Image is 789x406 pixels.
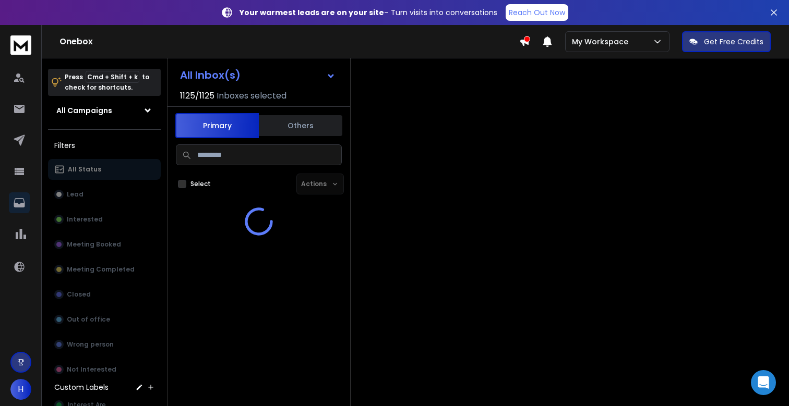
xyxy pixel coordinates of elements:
[190,180,211,188] label: Select
[180,70,241,80] h1: All Inbox(s)
[48,138,161,153] h3: Filters
[56,105,112,116] h1: All Campaigns
[217,90,286,102] h3: Inboxes selected
[175,113,259,138] button: Primary
[259,114,342,137] button: Others
[240,7,384,18] strong: Your warmest leads are on your site
[172,65,344,85] button: All Inbox(s)
[751,370,776,395] div: Open Intercom Messenger
[682,31,771,52] button: Get Free Credits
[704,36,763,47] p: Get Free Credits
[59,35,519,48] h1: Onebox
[65,72,149,93] p: Press to check for shortcuts.
[509,7,565,18] p: Reach Out Now
[10,379,31,400] button: H
[572,36,632,47] p: My Workspace
[10,35,31,55] img: logo
[48,100,161,121] button: All Campaigns
[180,90,214,102] span: 1125 / 1125
[506,4,568,21] a: Reach Out Now
[240,7,497,18] p: – Turn visits into conversations
[86,71,139,83] span: Cmd + Shift + k
[54,382,109,392] h3: Custom Labels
